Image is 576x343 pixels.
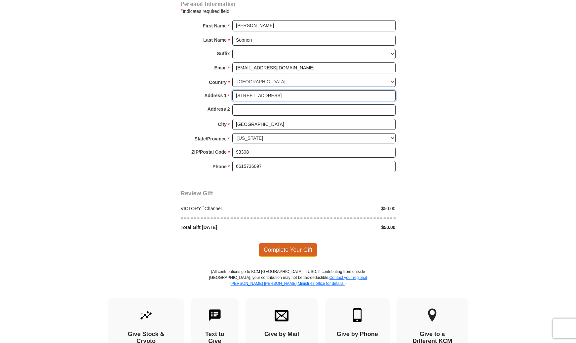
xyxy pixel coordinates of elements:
strong: Last Name [203,35,227,45]
strong: Address 1 [204,91,227,100]
h4: Give by Mail [257,331,307,338]
strong: City [218,120,226,129]
span: Review Gift [181,190,213,197]
p: (All contributions go to KCM [GEOGRAPHIC_DATA] in USD. If contributing from outside [GEOGRAPHIC_D... [209,269,367,298]
strong: First Name [203,21,227,30]
img: other-region [428,308,437,322]
sup: ™ [201,205,205,209]
strong: State/Province [195,134,227,143]
img: give-by-stock.svg [139,308,153,322]
div: $50.00 [288,224,399,231]
div: Total Gift [DATE] [177,224,288,231]
img: text-to-give.svg [208,308,222,322]
strong: Address 2 [208,104,230,114]
div: Indicates required field [181,7,396,16]
div: $50.00 [288,205,399,212]
img: envelope.svg [275,308,288,322]
strong: Suffix [217,49,230,58]
h4: Personal Information [181,1,396,7]
strong: Email [214,63,227,72]
strong: ZIP/Postal Code [191,147,227,157]
strong: Phone [212,162,227,171]
div: VICTORY Channel [177,205,288,212]
h4: Give by Phone [336,331,378,338]
strong: Country [209,78,227,87]
span: Complete Your Gift [259,243,317,257]
img: mobile.svg [350,308,364,322]
a: Contact your regional [PERSON_NAME] [PERSON_NAME] Ministries office for details. [230,275,367,286]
